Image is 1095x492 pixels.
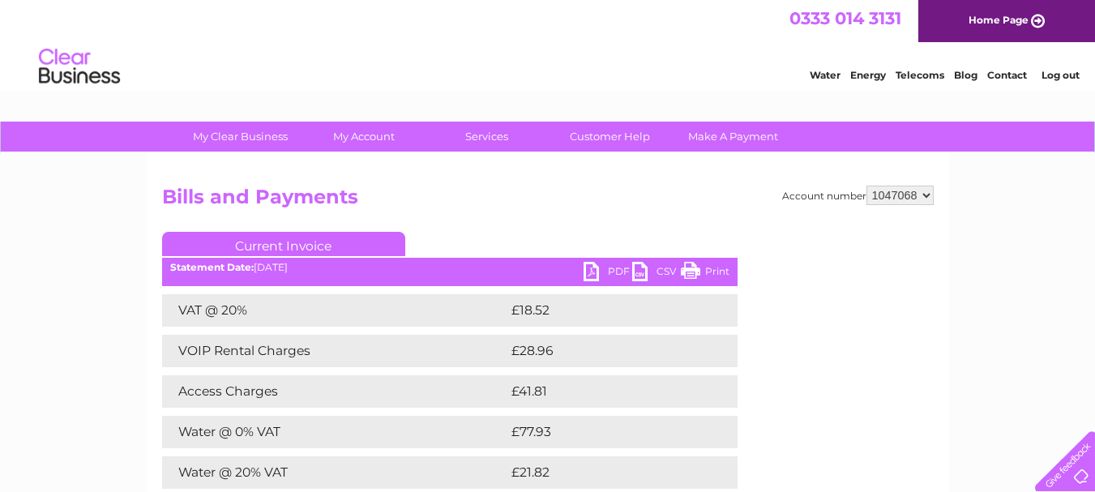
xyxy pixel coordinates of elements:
a: Current Invoice [162,232,405,256]
a: Print [681,262,729,285]
a: Telecoms [896,69,944,81]
a: Energy [850,69,886,81]
td: £41.81 [507,375,702,408]
td: £21.82 [507,456,704,489]
a: Customer Help [543,122,677,152]
a: Water [810,69,840,81]
td: £18.52 [507,294,704,327]
td: Access Charges [162,375,507,408]
a: CSV [632,262,681,285]
a: Contact [987,69,1027,81]
a: PDF [584,262,632,285]
a: Services [420,122,554,152]
a: Blog [954,69,977,81]
img: logo.png [38,42,121,92]
a: My Clear Business [173,122,307,152]
td: VAT @ 20% [162,294,507,327]
td: VOIP Rental Charges [162,335,507,367]
b: Statement Date: [170,261,254,273]
a: My Account [297,122,430,152]
a: Make A Payment [666,122,800,152]
div: Account number [782,186,934,205]
td: Water @ 20% VAT [162,456,507,489]
a: 0333 014 3131 [789,8,901,28]
td: £28.96 [507,335,706,367]
td: £77.93 [507,416,704,448]
a: Log out [1042,69,1080,81]
div: [DATE] [162,262,738,273]
h2: Bills and Payments [162,186,934,216]
div: Clear Business is a trading name of Verastar Limited (registered in [GEOGRAPHIC_DATA] No. 3667643... [165,9,931,79]
td: Water @ 0% VAT [162,416,507,448]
